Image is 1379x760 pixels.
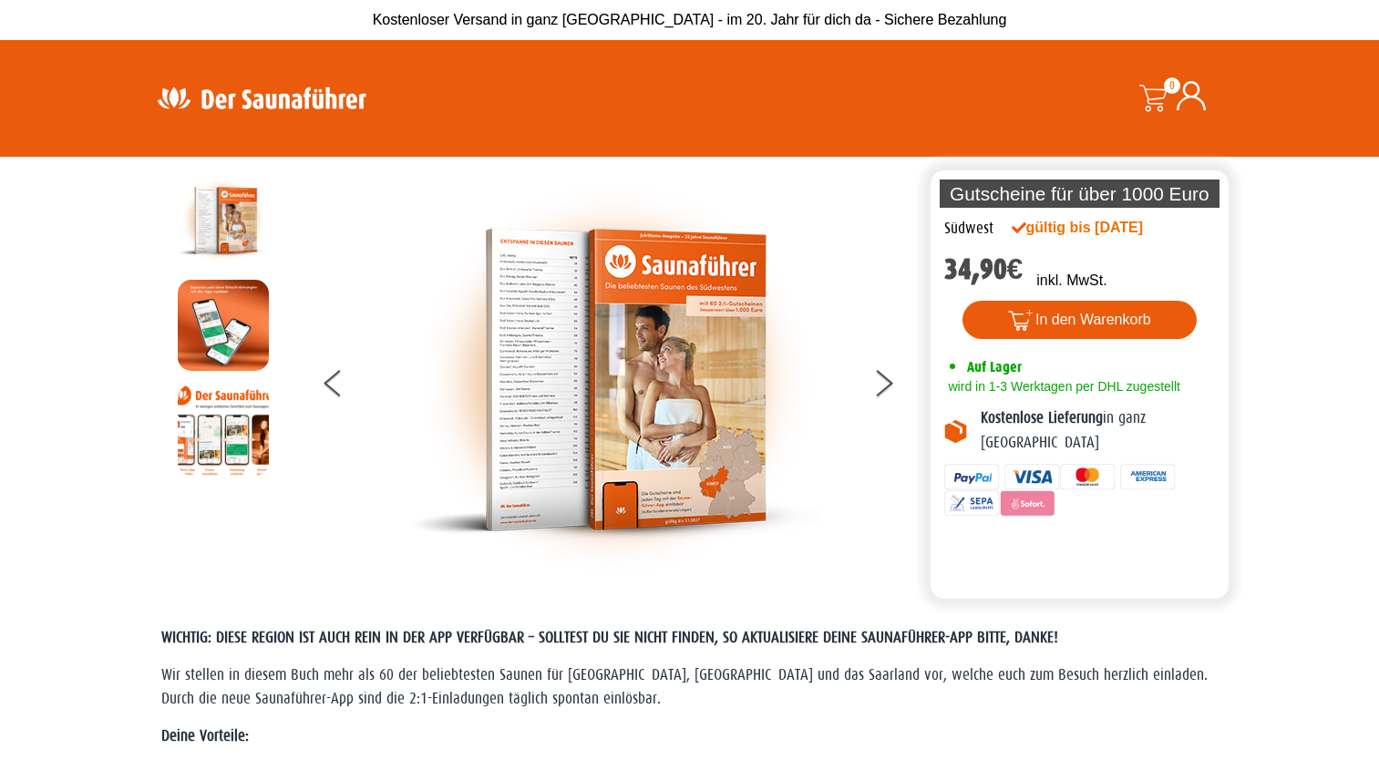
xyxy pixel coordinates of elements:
span: Auf Lager [967,358,1022,375]
img: MOCKUP-iPhone_regional [178,280,269,371]
div: gültig bis [DATE] [1012,217,1183,239]
span: Wir stellen in diesem Buch mehr als 60 der beliebtesten Saunen für [GEOGRAPHIC_DATA], [GEOGRAPHIC... [161,666,1208,707]
span: Kostenloser Versand in ganz [GEOGRAPHIC_DATA] - im 20. Jahr für dich da - Sichere Bezahlung [373,12,1007,27]
span: 0 [1164,77,1180,94]
strong: Deine Vorteile: [161,727,249,745]
img: der-saunafuehrer-2025-suedwest [409,175,819,585]
bdi: 34,90 [944,252,1024,286]
img: Anleitung7tn [178,385,269,476]
button: In den Warenkorb [962,301,1197,339]
p: inkl. MwSt. [1036,270,1106,292]
img: der-saunafuehrer-2025-suedwest [178,175,269,266]
b: Kostenlose Lieferung [981,409,1103,426]
p: Gutscheine für über 1000 Euro [940,180,1220,208]
span: € [1007,252,1024,286]
div: Südwest [944,217,993,241]
p: in ganz [GEOGRAPHIC_DATA] [981,406,1216,455]
span: WICHTIG: DIESE REGION IST AUCH REIN IN DER APP VERFÜGBAR – SOLLTEST DU SIE NICHT FINDEN, SO AKTUA... [161,629,1058,646]
span: wird in 1-3 Werktagen per DHL zugestellt [944,379,1180,394]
